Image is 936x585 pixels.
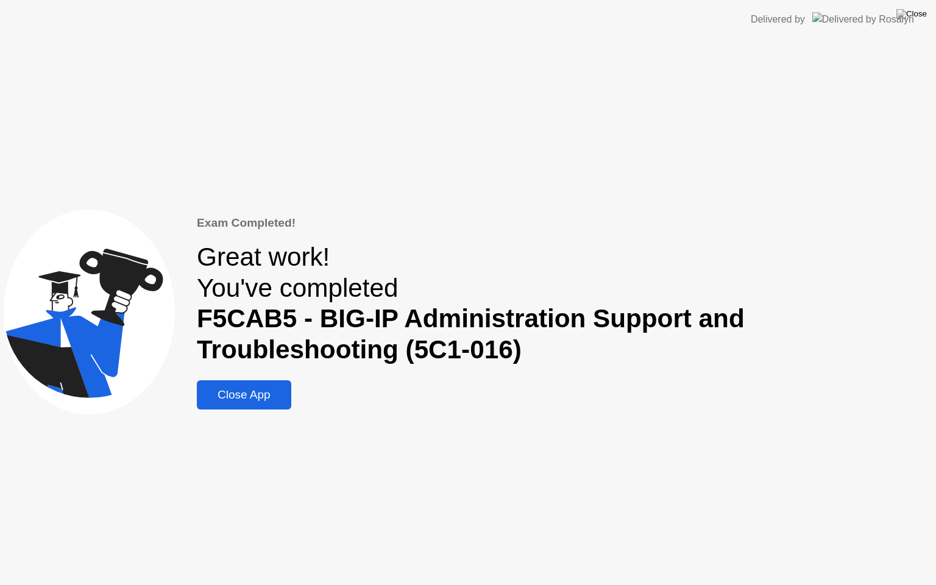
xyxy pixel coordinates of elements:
div: Delivered by [751,12,805,27]
img: Delivered by Rosalyn [812,12,914,26]
div: Close App [200,388,288,402]
div: Exam Completed! [197,214,932,232]
img: Close [896,9,927,19]
button: Close App [197,380,291,409]
b: F5CAB5 - BIG-IP Administration Support and Troubleshooting (5C1-016) [197,304,745,364]
div: Great work! You've completed [197,242,932,366]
